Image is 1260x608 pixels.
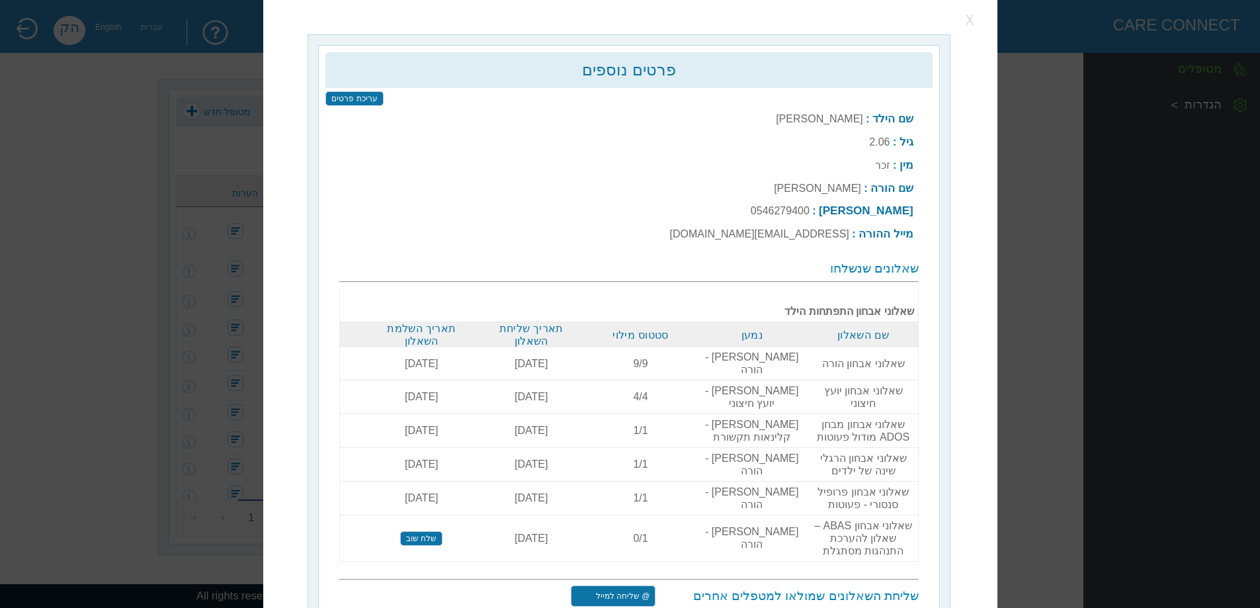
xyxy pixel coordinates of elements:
th: שם השאלון [808,322,918,347]
td: 1/1 [586,413,695,447]
b: : [852,228,855,239]
td: [DATE] [476,447,586,481]
td: שאלוני אבחון הרגלי שינה של ילדים [808,447,918,481]
b: גיל [900,136,913,148]
label: [PERSON_NAME] [774,183,861,194]
b: : [864,183,867,194]
b: : [812,205,816,216]
b: : [866,113,869,124]
b: שאלוני אבחון התפתחות הילד [370,292,913,318]
td: [PERSON_NAME] - הורה [695,447,808,481]
td: שאלוני אבחון הורה [808,347,918,380]
b: [PERSON_NAME] [819,204,913,217]
b: : [893,136,896,148]
td: [PERSON_NAME] - הורה [695,347,808,380]
td: שאלוני אבחון יועץ חיצוני [808,380,918,413]
td: 0/1 [586,515,695,561]
td: [PERSON_NAME] - הורה [695,515,808,561]
td: שאלוני אבחון מבחן ADOS מודול פעוטות [808,413,918,447]
label: [PERSON_NAME] [776,113,863,124]
th: סטטוס מילוי [586,322,695,347]
td: 9/9 [586,347,695,380]
td: שאלוני אבחון ABAS – שאלון להערכת התנהגות מסתגלת [808,515,918,561]
td: [DATE] [476,347,586,380]
td: [PERSON_NAME] - הורה [695,481,808,515]
td: [DATE] [366,380,476,413]
h3: שליחת השאלונים שמולאו למטפלים אחרים [658,589,919,603]
label: [EMAIL_ADDRESS][DOMAIN_NAME] [669,228,849,239]
th: נמען [695,322,808,347]
td: [PERSON_NAME] - קלינאות תקשורת [695,413,808,447]
td: 4/4 [586,380,695,413]
label: 0546279400 [751,205,810,216]
th: תאריך השלמת השאלון [366,322,476,347]
td: 1/1 [586,481,695,515]
b: שם הילד [872,112,913,125]
td: [DATE] [366,481,476,515]
th: תאריך שליחת השאלון [476,322,586,347]
b: שם הורה [870,182,913,195]
td: שאלוני אבחון פרופיל סנסורי - פעוטות [808,481,918,515]
input: עריכת פרטים [325,91,383,106]
input: שלח שוב [400,531,442,545]
label: 2.06 [869,136,890,148]
b: : [893,159,896,171]
td: [DATE] [476,413,586,447]
td: [DATE] [366,447,476,481]
label: זכר [874,159,890,171]
span: שאלונים שנשלחו [829,261,918,275]
td: 1/1 [586,447,695,481]
h2: פרטים נוספים [332,61,925,79]
td: [DATE] [476,380,586,413]
b: מייל ההורה [859,228,913,240]
td: [DATE] [366,347,476,380]
td: [DATE] [476,481,586,515]
input: @ שליחה למייל [571,586,655,607]
b: מין [900,159,913,171]
td: [PERSON_NAME] - יועץ חיצוני [695,380,808,413]
td: [DATE] [476,515,586,561]
td: [DATE] [366,413,476,447]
